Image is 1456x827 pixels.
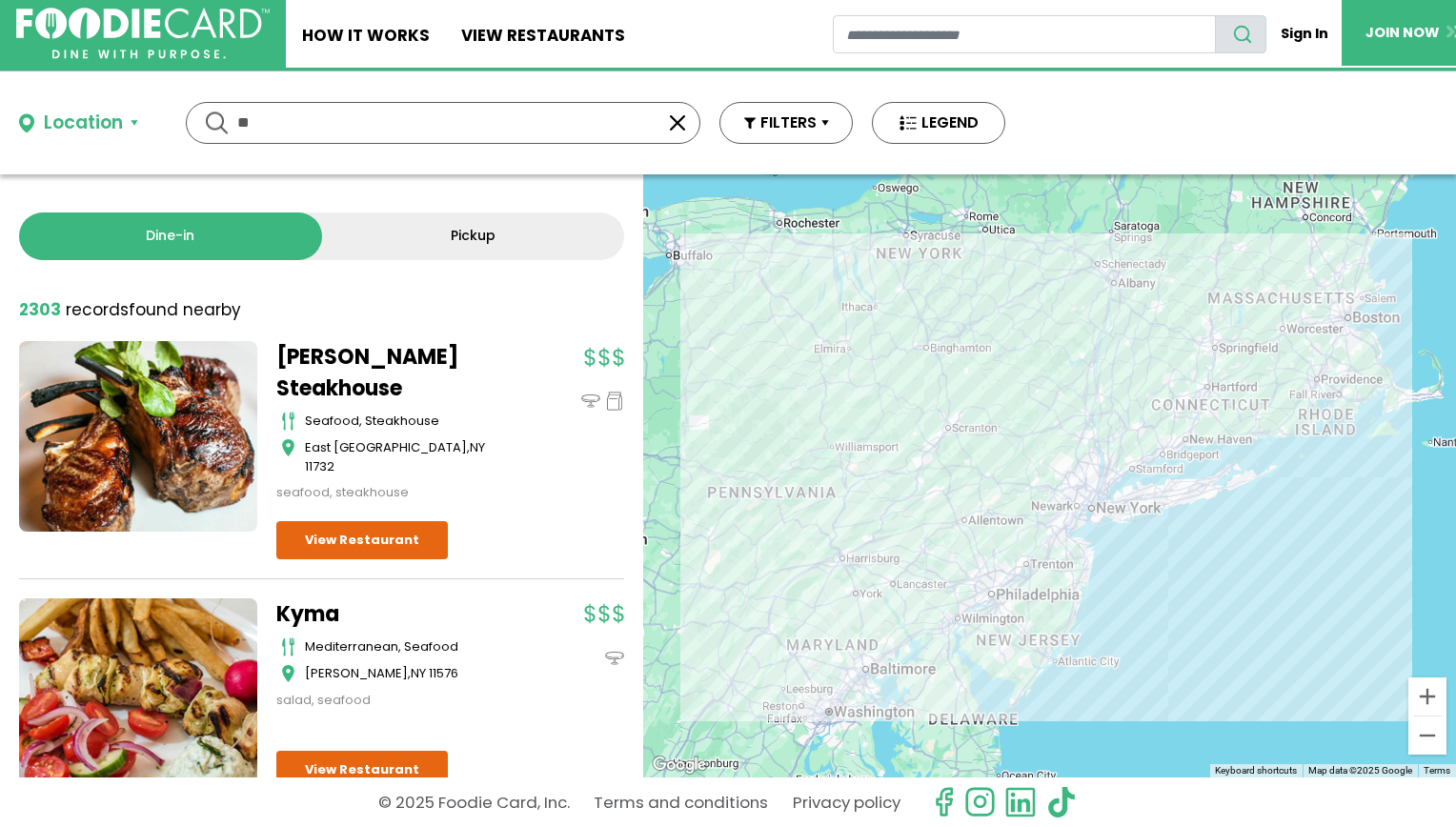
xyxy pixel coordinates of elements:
button: Location [19,110,138,137]
button: search [1215,15,1266,53]
a: Dine-in [19,212,322,260]
button: LEGEND [872,102,1005,144]
img: linkedin.svg [1004,786,1037,818]
button: Zoom out [1408,716,1446,755]
div: salad, seafood [276,691,515,710]
strong: 2303 [19,298,61,321]
div: Location [44,110,123,137]
button: Zoom in [1408,677,1446,716]
div: seafood, steakhouse [305,412,515,431]
span: [PERSON_NAME] [305,664,408,682]
div: , [305,438,515,475]
span: NY [470,438,485,456]
a: Privacy policy [793,786,900,819]
img: FoodieCard; Eat, Drink, Save, Donate [16,8,270,59]
span: 11576 [429,664,458,682]
img: dinein_icon.svg [605,649,624,668]
div: mediterranean, seafood [305,637,515,656]
button: Keyboard shortcuts [1215,764,1297,777]
div: seafood, steakhouse [276,483,515,502]
img: map_icon.svg [281,664,295,683]
span: records [66,298,129,321]
a: View Restaurant [276,751,448,789]
a: View Restaurant [276,521,448,559]
img: cutlery_icon.svg [281,412,295,431]
img: pickup_icon.svg [605,392,624,411]
img: dinein_icon.svg [581,392,600,411]
span: Map data ©2025 Google [1308,765,1412,776]
a: [PERSON_NAME] Steakhouse [276,341,515,404]
a: Pickup [322,212,625,260]
a: Terms [1424,765,1450,776]
a: Sign In [1266,15,1342,52]
a: Terms and conditions [594,786,768,819]
span: NY [411,664,426,682]
input: restaurant search [833,15,1216,53]
a: Kyma [276,598,515,630]
div: found nearby [19,298,241,323]
img: tiktok.svg [1045,786,1078,818]
img: map_icon.svg [281,438,295,457]
span: 11732 [305,457,334,475]
svg: check us out on facebook [928,786,961,818]
p: © 2025 Foodie Card, Inc. [378,786,570,819]
a: Open this area in Google Maps (opens a new window) [648,753,711,777]
img: cutlery_icon.svg [281,637,295,656]
img: Google [648,753,711,777]
span: East [GEOGRAPHIC_DATA] [305,438,467,456]
div: , [305,664,515,683]
button: FILTERS [719,102,853,144]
